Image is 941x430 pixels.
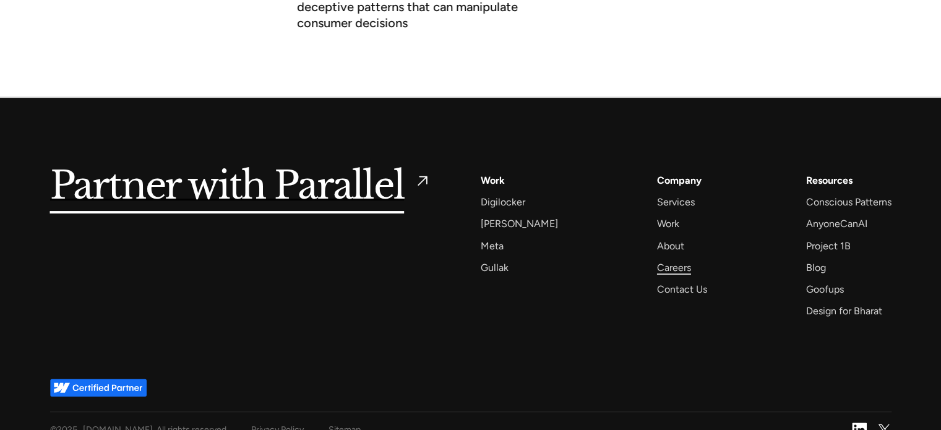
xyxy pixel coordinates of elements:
a: Careers [657,259,691,276]
a: Work [481,172,505,189]
a: Work [657,215,679,232]
a: [PERSON_NAME] [481,215,558,232]
a: Partner with Parallel [50,172,432,200]
div: Resources [806,172,852,189]
h5: Partner with Parallel [50,172,405,200]
a: Services [657,194,695,210]
a: Gullak [481,259,509,276]
a: Contact Us [657,281,707,298]
a: Goofups [806,281,843,298]
a: Blog [806,259,825,276]
a: Project 1B [806,238,850,254]
a: AnyoneCanAI [806,215,867,232]
a: Meta [481,238,504,254]
a: About [657,238,684,254]
a: Company [657,172,702,189]
a: Design for Bharat [806,303,882,319]
a: Digilocker [481,194,525,210]
a: Conscious Patterns [806,194,891,210]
